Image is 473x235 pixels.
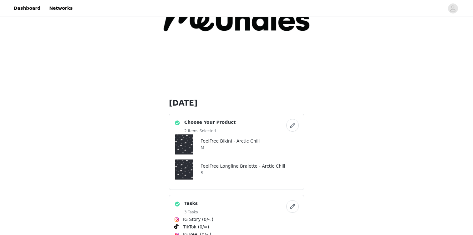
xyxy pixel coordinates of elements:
[183,224,209,230] span: TikTok (0/∞)
[184,128,236,134] h5: 2 Items Selected
[169,97,304,109] h1: [DATE]
[175,134,193,154] img: FeelFree Bikini - Arctic Chill
[169,114,304,190] div: Choose Your Product
[450,3,456,13] div: avatar
[175,159,193,180] img: FeelFree Longline Bralette - Arctic Chill
[174,217,179,222] img: Instagram Icon
[201,144,260,151] p: M
[184,200,198,207] h4: Tasks
[201,138,260,144] h4: FeelFree Bikini - Arctic Chill
[183,216,213,223] span: IG Story (0/∞)
[45,1,76,15] a: Networks
[184,119,236,126] h4: Choose Your Product
[201,163,285,170] h4: FeelFree Longline Bralette - Arctic Chill
[10,1,44,15] a: Dashboard
[201,170,285,176] p: S
[184,209,198,215] h5: 3 Tasks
